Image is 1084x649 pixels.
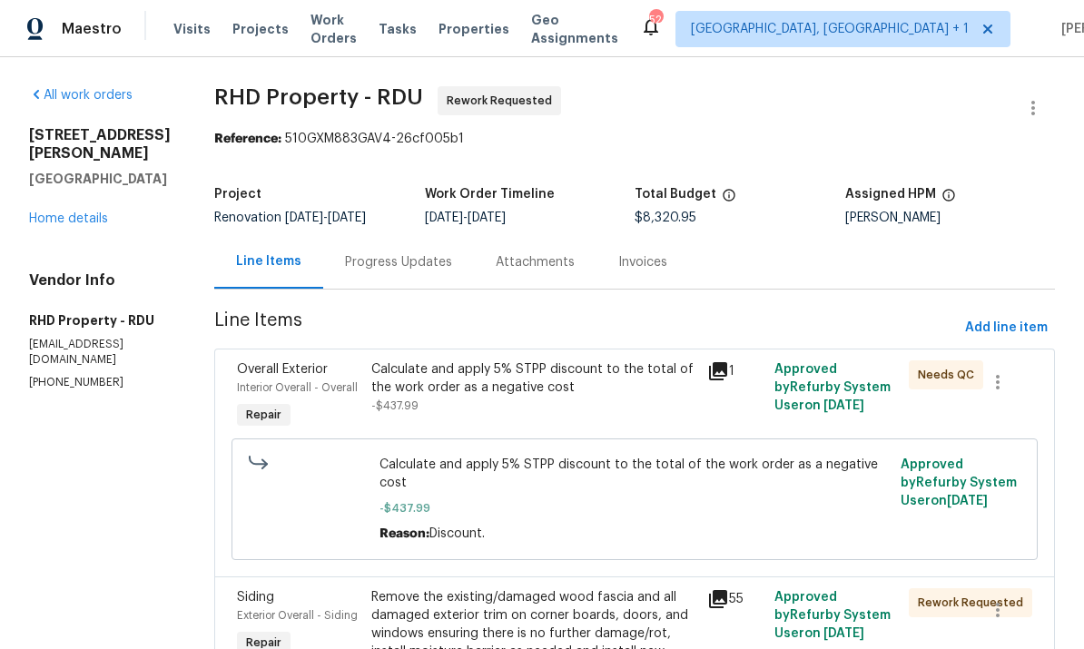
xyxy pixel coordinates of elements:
[425,211,463,224] span: [DATE]
[214,311,958,345] span: Line Items
[214,86,423,108] span: RHD Property - RDU
[649,11,662,29] div: 52
[379,527,429,540] span: Reason:
[722,188,736,211] span: The total cost of line items that have been proposed by Opendoor. This sum includes line items th...
[214,130,1055,148] div: 510GXM883GAV4-26cf005b1
[918,366,981,384] span: Needs QC
[237,382,358,393] span: Interior Overall - Overall
[845,211,1056,224] div: [PERSON_NAME]
[29,89,133,102] a: All work orders
[635,211,696,224] span: $8,320.95
[29,337,171,368] p: [EMAIL_ADDRESS][DOMAIN_NAME]
[707,360,764,382] div: 1
[379,23,417,35] span: Tasks
[237,610,358,621] span: Exterior Overall - Siding
[285,211,366,224] span: -
[371,360,696,397] div: Calculate and apply 5% STPP discount to the total of the work order as a negative cost
[214,188,261,201] h5: Project
[214,133,281,145] b: Reference:
[425,211,506,224] span: -
[29,212,108,225] a: Home details
[237,363,328,376] span: Overall Exterior
[845,188,936,201] h5: Assigned HPM
[947,495,988,507] span: [DATE]
[901,458,1017,507] span: Approved by Refurby System User on
[237,591,274,604] span: Siding
[823,399,864,412] span: [DATE]
[707,588,764,610] div: 55
[379,456,891,492] span: Calculate and apply 5% STPP discount to the total of the work order as a negative cost
[214,211,366,224] span: Renovation
[232,20,289,38] span: Projects
[29,311,171,329] h5: RHD Property - RDU
[439,20,509,38] span: Properties
[310,11,357,47] span: Work Orders
[29,271,171,290] h4: Vendor Info
[918,594,1030,612] span: Rework Requested
[29,375,171,390] p: [PHONE_NUMBER]
[429,527,485,540] span: Discount.
[328,211,366,224] span: [DATE]
[29,170,171,188] h5: [GEOGRAPHIC_DATA]
[29,126,171,162] h2: [STREET_ADDRESS][PERSON_NAME]
[371,400,419,411] span: -$437.99
[239,406,289,424] span: Repair
[285,211,323,224] span: [DATE]
[941,188,956,211] span: The hpm assigned to this work order.
[774,591,891,640] span: Approved by Refurby System User on
[958,311,1055,345] button: Add line item
[447,92,559,110] span: Rework Requested
[345,253,452,271] div: Progress Updates
[468,211,506,224] span: [DATE]
[531,11,618,47] span: Geo Assignments
[618,253,667,271] div: Invoices
[173,20,211,38] span: Visits
[62,20,122,38] span: Maestro
[823,627,864,640] span: [DATE]
[965,317,1048,339] span: Add line item
[496,253,575,271] div: Attachments
[425,188,555,201] h5: Work Order Timeline
[236,252,301,270] div: Line Items
[379,499,891,517] span: -$437.99
[691,20,969,38] span: [GEOGRAPHIC_DATA], [GEOGRAPHIC_DATA] + 1
[774,363,891,412] span: Approved by Refurby System User on
[635,188,716,201] h5: Total Budget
